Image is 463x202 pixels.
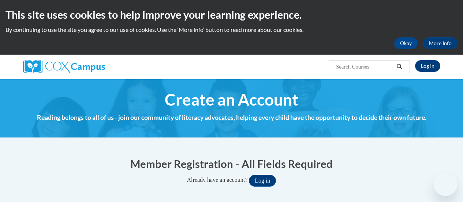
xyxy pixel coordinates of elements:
iframe: Button to launch messaging window [434,173,457,196]
a: More Info [423,37,458,49]
h4: Reading belongs to all of us - join our community of literacy advocates, helping every child have... [23,113,440,122]
h1: Member Registration - All Fields Required [23,156,440,171]
button: Log in [249,175,276,187]
h2: This site uses cookies to help improve your learning experience. [5,7,458,22]
input: Search Courses [335,62,394,71]
span: Create an Account [165,90,298,109]
button: Okay [394,37,418,49]
p: By continuing to use the site you agree to our use of cookies. Use the ‘More info’ button to read... [5,26,458,34]
i:  [396,64,403,70]
span: Already have an account? [187,177,248,183]
button: Search [394,62,405,71]
img: Cox Campus [23,60,105,73]
a: Log In [415,60,440,72]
